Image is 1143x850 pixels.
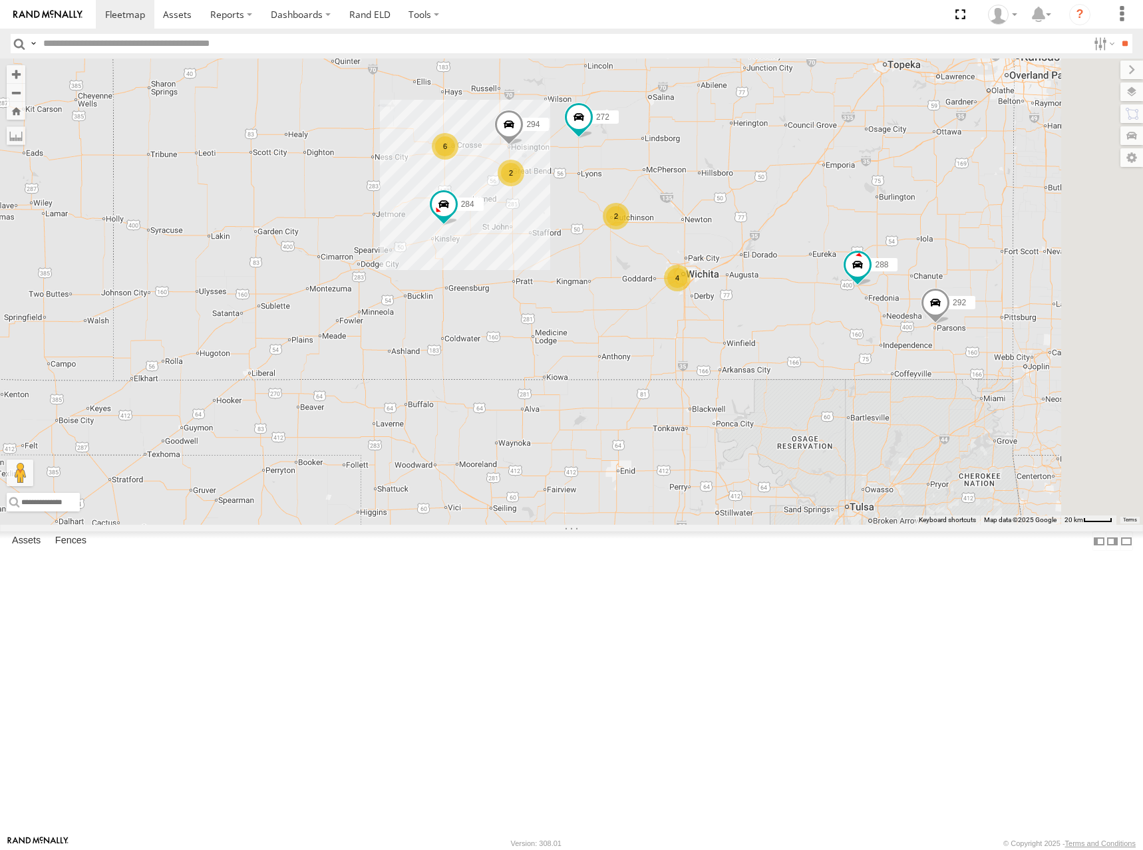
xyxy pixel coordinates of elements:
[1069,4,1090,25] i: ?
[7,837,69,850] a: Visit our Website
[13,10,82,19] img: rand-logo.svg
[5,532,47,551] label: Assets
[1106,531,1119,551] label: Dock Summary Table to the Right
[432,133,458,160] div: 6
[1092,531,1106,551] label: Dock Summary Table to the Left
[875,260,888,269] span: 288
[603,203,629,229] div: 2
[664,265,691,291] div: 4
[983,5,1022,25] div: Shane Miller
[511,839,562,847] div: Version: 308.01
[984,516,1057,523] span: Map data ©2025 Google
[1003,839,1136,847] div: © Copyright 2025 -
[1065,839,1136,847] a: Terms and Conditions
[461,200,474,209] span: 284
[7,65,25,83] button: Zoom in
[596,112,609,122] span: 272
[28,34,39,53] label: Search Query
[7,126,25,145] label: Measure
[1120,148,1143,167] label: Map Settings
[953,298,966,307] span: 292
[1061,515,1116,525] button: Map Scale: 20 km per 40 pixels
[1064,516,1083,523] span: 20 km
[1088,34,1117,53] label: Search Filter Options
[7,83,25,102] button: Zoom out
[1123,517,1137,522] a: Terms (opens in new tab)
[7,102,25,120] button: Zoom Home
[919,515,976,525] button: Keyboard shortcuts
[526,119,540,128] span: 294
[1120,531,1133,551] label: Hide Summary Table
[7,460,33,486] button: Drag Pegman onto the map to open Street View
[49,532,93,551] label: Fences
[498,160,524,186] div: 2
